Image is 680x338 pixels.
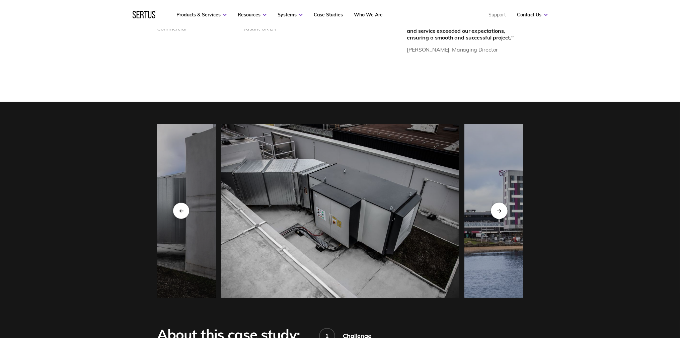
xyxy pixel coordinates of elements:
[238,12,267,18] a: Resources
[517,12,548,18] a: Contact Us
[176,12,227,18] a: Products & Services
[491,202,507,219] div: Next slide
[489,12,506,18] a: Support
[314,12,343,18] a: Case Studies
[278,12,303,18] a: Systems
[354,12,383,18] a: Who We Are
[221,124,459,298] img: 0w9a9921-web-res.jpg
[407,44,517,55] div: [PERSON_NAME], Managing Director
[173,203,189,219] div: Previous slide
